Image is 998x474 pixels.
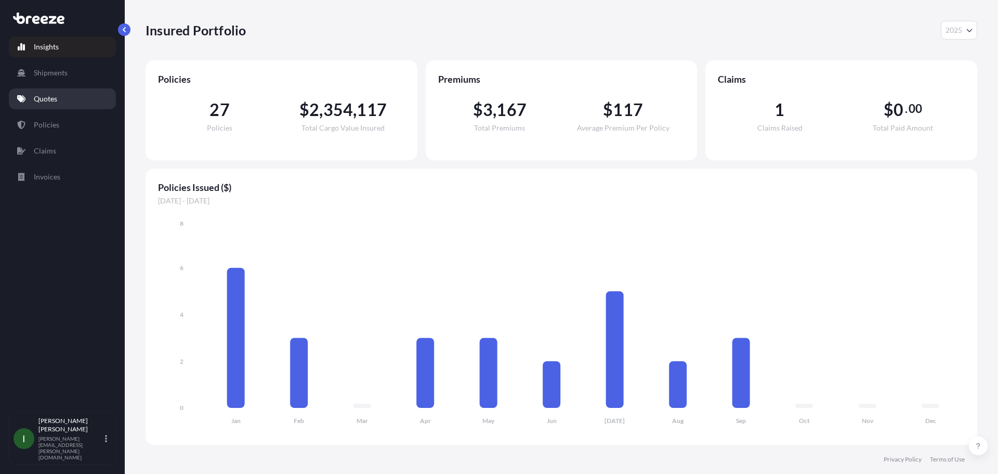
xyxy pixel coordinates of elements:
[299,101,309,118] span: $
[294,417,304,425] tspan: Feb
[473,101,483,118] span: $
[757,124,803,132] span: Claims Raised
[862,417,874,425] tspan: Nov
[158,196,965,206] span: [DATE] - [DATE]
[420,417,431,425] tspan: Apr
[34,146,56,156] p: Claims
[357,101,387,118] span: 117
[483,101,493,118] span: 3
[34,94,57,104] p: Quotes
[493,101,496,118] span: ,
[884,455,922,464] a: Privacy Policy
[941,21,977,40] button: Year Selector
[894,101,903,118] span: 0
[158,181,965,194] span: Policies Issued ($)
[34,42,59,52] p: Insights
[9,166,116,187] a: Invoices
[22,433,25,444] span: I
[482,417,495,425] tspan: May
[9,140,116,161] a: Claims
[180,357,183,365] tspan: 2
[438,73,685,85] span: Premiums
[613,101,643,118] span: 117
[603,101,613,118] span: $
[799,417,810,425] tspan: Oct
[353,101,357,118] span: ,
[319,101,323,118] span: ,
[207,124,232,132] span: Policies
[180,264,183,272] tspan: 6
[301,124,385,132] span: Total Cargo Value Insured
[323,101,353,118] span: 354
[496,101,527,118] span: 167
[946,25,962,35] span: 2025
[605,417,625,425] tspan: [DATE]
[9,114,116,135] a: Policies
[474,124,525,132] span: Total Premiums
[718,73,965,85] span: Claims
[909,105,922,113] span: 00
[209,101,229,118] span: 27
[146,22,246,39] p: Insured Portfolio
[774,101,784,118] span: 1
[180,311,183,318] tspan: 4
[547,417,557,425] tspan: Jun
[180,220,183,227] tspan: 8
[38,417,103,433] p: [PERSON_NAME] [PERSON_NAME]
[925,417,936,425] tspan: Dec
[9,36,116,57] a: Insights
[34,120,59,130] p: Policies
[231,417,241,425] tspan: Jan
[9,62,116,83] a: Shipments
[736,417,746,425] tspan: Sep
[577,124,669,132] span: Average Premium Per Policy
[9,88,116,109] a: Quotes
[158,73,405,85] span: Policies
[309,101,319,118] span: 2
[873,124,933,132] span: Total Paid Amount
[884,101,894,118] span: $
[34,172,60,182] p: Invoices
[672,417,684,425] tspan: Aug
[357,417,368,425] tspan: Mar
[180,404,183,412] tspan: 0
[34,68,68,78] p: Shipments
[930,455,965,464] a: Terms of Use
[905,105,908,113] span: .
[38,435,103,460] p: [PERSON_NAME][EMAIL_ADDRESS][PERSON_NAME][DOMAIN_NAME]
